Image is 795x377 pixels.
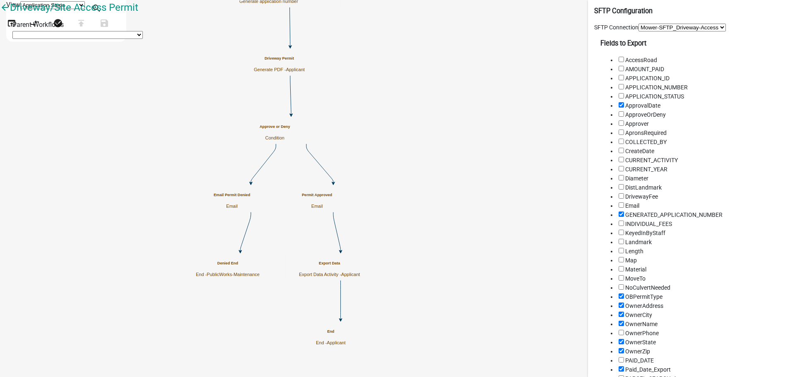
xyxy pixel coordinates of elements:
[617,274,783,283] div: MoveTo
[617,183,783,192] div: DistLandmark
[594,24,638,31] label: SFTP Connection
[617,301,783,310] div: OwnerAddress
[70,15,93,33] button: Publish
[617,256,783,265] div: Map
[617,92,783,101] div: APPLICATION_STATUS
[30,18,40,30] i: compare_arrows
[594,6,789,17] h3: SFTP Configuration
[617,356,783,365] div: PAID_DATE
[617,338,783,347] div: OwnerState
[617,192,783,201] div: DrivewayFee
[46,15,70,33] button: No problems
[53,18,63,30] i: check_circle
[617,156,783,165] div: CURRENT_ACTIVITY
[617,65,783,74] div: AMOUNT_PAID
[617,83,783,92] div: APPLICATION_NUMBER
[617,201,783,210] div: Email
[617,247,783,256] div: Length
[600,38,783,49] h3: Fields to Export
[617,292,783,301] div: OBPermitType
[617,283,783,292] div: NoCulvertNeeded
[23,15,46,33] button: Auto Layout
[617,228,783,238] div: KeyedInByStaff
[617,165,783,174] div: CURRENT_YEAR
[617,137,783,146] div: COLLECTED_BY
[617,146,783,156] div: CreateDate
[617,329,783,338] div: OwnerPhone
[617,55,783,65] div: AccessRoad
[617,174,783,183] div: Diameter
[617,310,783,319] div: OwnerCity
[617,238,783,247] div: Landmark
[617,365,783,374] div: Paid_Date_Export
[617,101,783,110] div: ApprovalDate
[617,347,783,356] div: OwnerZip
[617,128,783,137] div: ApronsRequired
[617,319,783,329] div: OwnerName
[617,110,783,119] div: ApproveOrDeny
[617,119,783,128] div: Approver
[617,219,783,228] div: INDIVIDUAL_FEES
[7,18,17,30] i: open_in_browser
[617,210,783,219] div: GENERATED_APPLICATION_NUMBER
[76,18,86,30] i: publish
[617,265,783,274] div: Material
[93,15,116,33] button: Save
[99,18,109,30] i: save
[617,74,783,83] div: APPLICATION_ID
